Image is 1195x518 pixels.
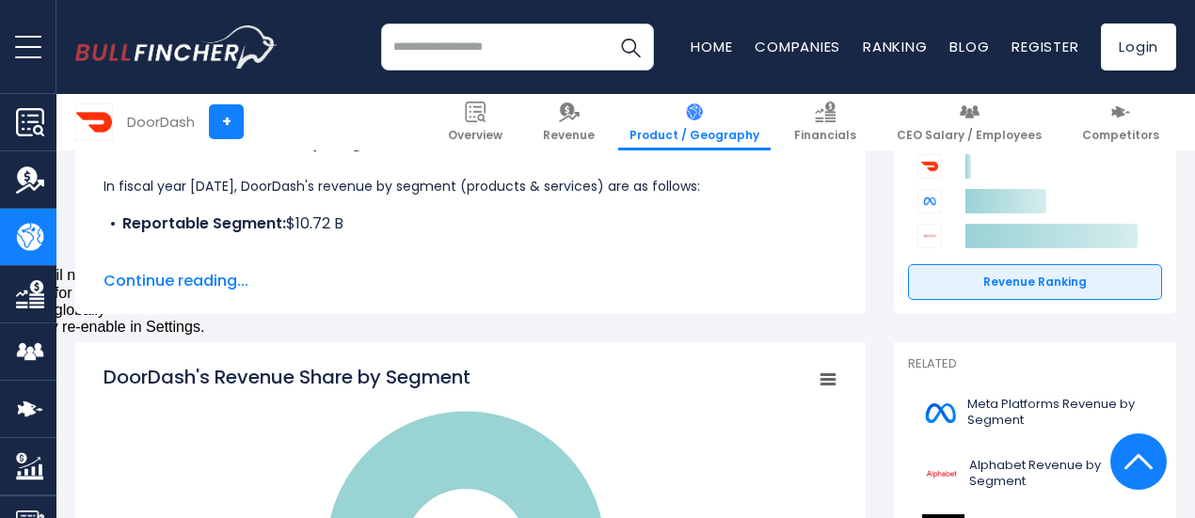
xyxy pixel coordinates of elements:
a: Companies [755,37,840,56]
a: + [209,104,244,139]
p: In fiscal year [DATE], DoorDash's revenue by segment (products & services) are as follows: [104,175,837,197]
span: Product / Geography [629,128,759,143]
a: Meta Platforms Revenue by Segment [908,387,1162,439]
b: Reportable Segment: [122,212,286,234]
img: META logo [919,392,962,434]
img: bullfincher logo [75,25,278,69]
a: Register [1012,37,1078,56]
img: DoorDash competitors logo [917,154,942,179]
a: Login [1101,24,1176,71]
span: CEO Salary / Employees [897,128,1042,143]
a: Revenue Ranking [908,264,1162,300]
a: Alphabet Revenue by Segment [908,448,1162,500]
span: Competitors [1082,128,1159,143]
a: Revenue [532,94,606,150]
a: Competitors [1071,94,1171,150]
button: Search [607,24,654,71]
span: Continue reading... [104,270,837,292]
img: Alphabet competitors logo [917,224,942,248]
a: Overview [437,94,514,150]
a: Blog [949,37,989,56]
a: Product / Geography [618,94,771,150]
a: Financials [783,94,868,150]
span: Financials [794,128,856,143]
span: Alphabet Revenue by Segment [969,458,1151,490]
a: Go to homepage [75,25,278,69]
span: Meta Platforms Revenue by Segment [967,397,1151,429]
p: Related [908,356,1162,372]
a: Home [691,37,732,56]
a: Ranking [863,37,927,56]
tspan: DoorDash's Revenue Share by Segment [104,364,470,390]
div: DoorDash [127,111,195,133]
span: Overview [448,128,502,143]
li: $10.72 B [104,212,837,235]
img: GOOGL logo [919,453,964,495]
a: CEO Salary / Employees [885,94,1053,150]
img: DASH logo [76,104,112,140]
span: Revenue [543,128,595,143]
img: Meta Platforms competitors logo [917,189,942,213]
